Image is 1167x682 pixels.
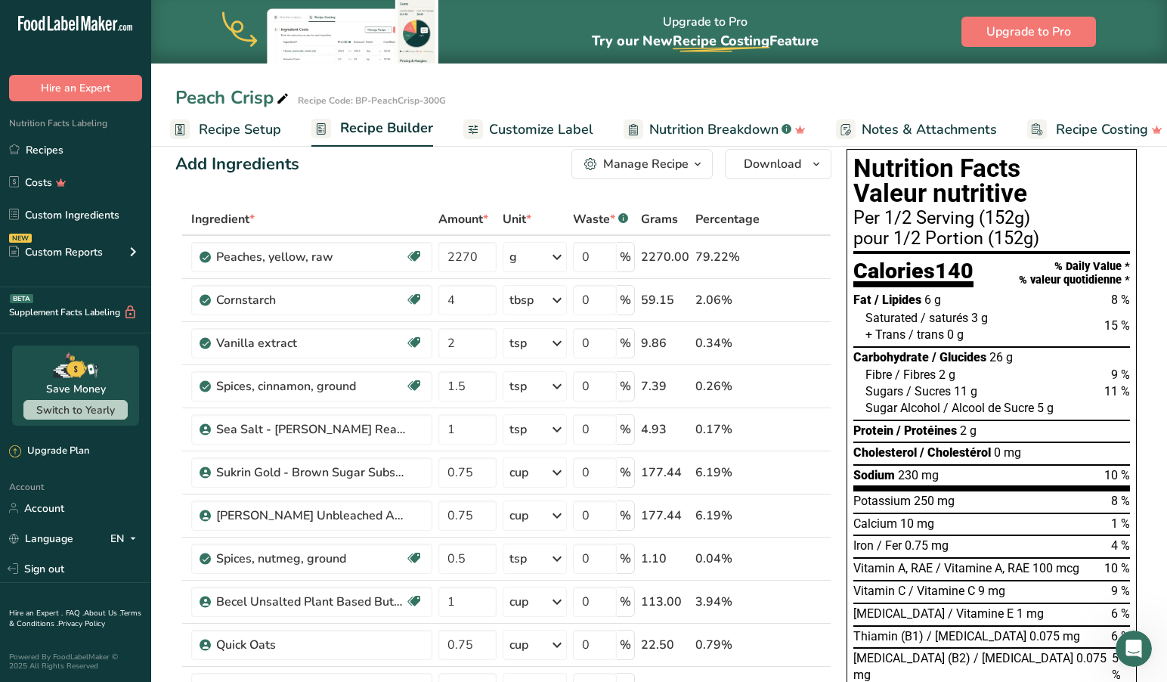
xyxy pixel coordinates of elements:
[943,401,1034,415] span: / Alcool de Sucre
[36,403,115,417] span: Switch to Yearly
[1104,384,1130,398] span: 11 %
[9,653,142,671] div: Powered By FoodLabelMaker © 2025 All Rights Reserved
[1116,631,1152,667] iframe: Intercom live chat
[216,291,405,309] div: Cornstarch
[1111,367,1130,382] span: 9 %
[914,494,955,508] span: 250 mg
[853,260,974,288] div: Calories
[1017,606,1044,621] span: 1 mg
[961,17,1096,47] button: Upgrade to Pro
[695,334,760,352] div: 0.34%
[463,113,593,147] a: Customize Label
[509,507,528,525] div: cup
[900,516,934,531] span: 10 mg
[853,561,933,575] span: Vitamin A, RAE
[509,593,528,611] div: cup
[641,210,678,228] span: Grams
[340,118,433,138] span: Recipe Builder
[641,636,689,654] div: 22.50
[216,420,405,439] div: Sea Salt - [PERSON_NAME] Real Salt
[935,258,974,284] span: 140
[216,463,405,482] div: Sukrin Gold - Brown Sugar Substitute
[110,529,142,547] div: EN
[853,230,1130,248] div: pour 1/2 Portion (152g)
[909,327,944,342] span: / trans
[641,248,689,266] div: 2270.00
[865,384,903,398] span: Sugars
[673,32,769,50] span: Recipe Costing
[1111,516,1130,531] span: 1 %
[725,149,831,179] button: Download
[853,445,917,460] span: Cholesterol
[877,538,902,553] span: / Fer
[9,608,141,629] a: Terms & Conditions .
[994,445,1021,460] span: 0 mg
[695,291,760,309] div: 2.06%
[695,210,760,228] span: Percentage
[924,293,941,307] span: 6 g
[641,593,689,611] div: 113.00
[1032,561,1079,575] span: 100 mcg
[216,593,405,611] div: Becel Unsalted Plant Based Butter
[216,248,405,266] div: Peaches, yellow, raw
[865,401,940,415] span: Sugar Alcohol
[1111,584,1130,598] span: 9 %
[23,400,128,420] button: Switch to Yearly
[939,367,955,382] span: 2 g
[46,381,106,397] div: Save Money
[853,350,929,364] span: Carbohydrate
[509,334,527,352] div: tsp
[695,550,760,568] div: 0.04%
[960,423,977,438] span: 2 g
[909,584,975,598] span: / Vitamine C
[9,234,32,243] div: NEW
[853,629,924,643] span: Thiamin (B1)
[695,248,760,266] div: 79.22%
[216,377,405,395] div: Spices, cinnamon, ground
[1037,401,1054,415] span: 5 g
[10,294,33,303] div: BETA
[1104,318,1130,333] span: 15 %
[191,210,255,228] span: Ingredient
[865,367,892,382] span: Fibre
[921,311,968,325] span: / saturés
[898,468,939,482] span: 230 mg
[175,152,299,177] div: Add Ingredients
[1111,538,1130,553] span: 4 %
[170,113,281,147] a: Recipe Setup
[865,311,918,325] span: Saturated
[9,75,142,101] button: Hire an Expert
[905,538,949,553] span: 0.75 mg
[311,111,433,147] a: Recipe Builder
[853,584,905,598] span: Vitamin C
[509,550,527,568] div: tsp
[509,636,528,654] div: cup
[1111,629,1130,643] span: 6 %
[936,561,1029,575] span: / Vitamine A, RAE
[509,248,517,266] div: g
[862,119,997,140] span: Notes & Attachments
[836,113,997,147] a: Notes & Attachments
[853,606,945,621] span: [MEDICAL_DATA]
[641,420,689,439] div: 4.93
[216,550,405,568] div: Spices, nutmeg, ground
[509,420,527,439] div: tsp
[58,618,105,629] a: Privacy Policy
[896,423,957,438] span: / Protéines
[9,444,89,459] div: Upgrade Plan
[978,584,1005,598] span: 9 mg
[1056,119,1148,140] span: Recipe Costing
[989,350,1013,364] span: 26 g
[853,538,874,553] span: Iron
[175,84,292,111] div: Peach Crisp
[624,113,806,147] a: Nutrition Breakdown
[216,334,405,352] div: Vanilla extract
[66,608,84,618] a: FAQ .
[853,494,911,508] span: Potassium
[853,468,895,482] span: Sodium
[853,516,897,531] span: Calcium
[216,507,405,525] div: [PERSON_NAME] Unbleached All Purpose Flour-Enriched
[509,291,534,309] div: tbsp
[1104,468,1130,482] span: 10 %
[695,636,760,654] div: 0.79%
